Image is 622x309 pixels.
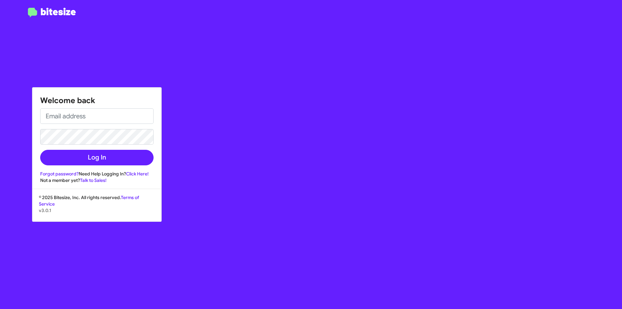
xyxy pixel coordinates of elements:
a: Talk to Sales! [80,177,107,183]
h1: Welcome back [40,95,154,106]
p: v3.0.1 [39,207,155,214]
input: Email address [40,108,154,124]
div: © 2025 Bitesize, Inc. All rights reserved. [32,194,161,221]
div: Not a member yet? [40,177,154,184]
a: Click Here! [126,171,149,177]
button: Log In [40,150,154,165]
div: Need Help Logging In? [40,171,154,177]
a: Forgot password? [40,171,79,177]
